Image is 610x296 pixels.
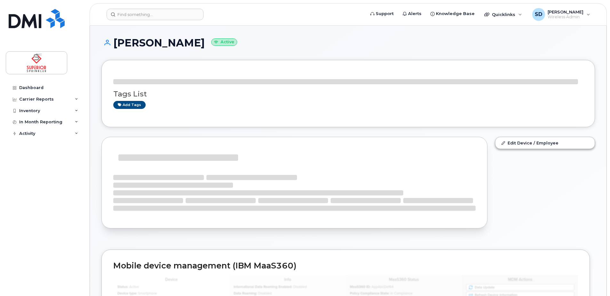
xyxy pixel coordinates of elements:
a: Edit Device / Employee [495,137,595,149]
h2: Mobile device management (IBM MaaS360) [113,261,578,270]
h1: [PERSON_NAME] [101,37,595,48]
h3: Tags List [113,90,583,98]
small: Active [211,38,237,46]
a: Add tags [113,101,146,109]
